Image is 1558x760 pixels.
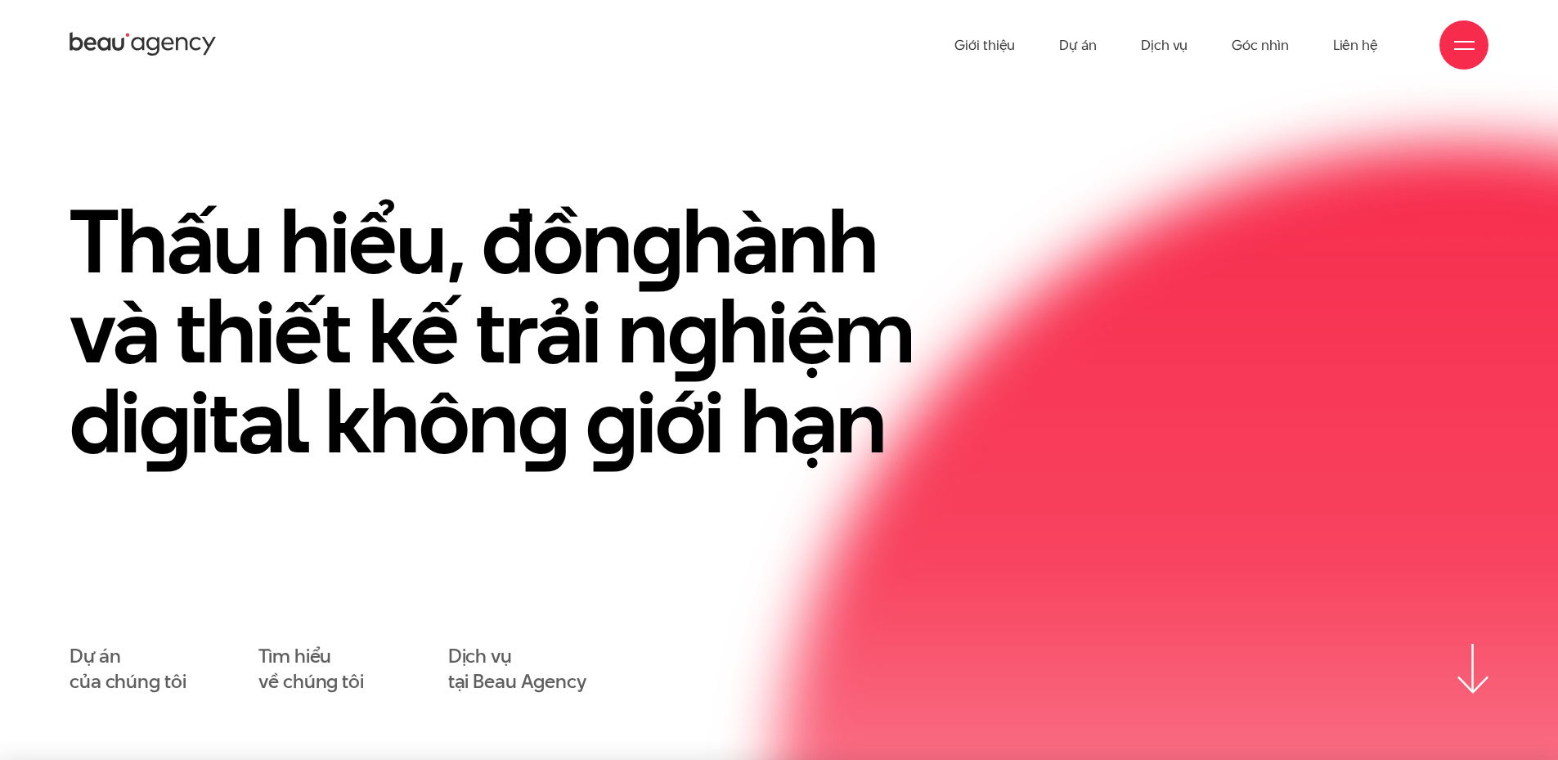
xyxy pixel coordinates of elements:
en: g [631,180,682,303]
en: g [518,360,568,483]
a: Dự áncủa chúng tôi [70,644,186,695]
en: g [586,360,636,483]
a: Dịch vụtại Beau Agency [448,644,586,695]
en: g [667,270,718,393]
h1: Thấu hiểu, đồn hành và thiết kế trải n hiệm di ital khôn iới hạn [70,196,969,466]
a: Tìm hiểuvề chúng tôi [258,644,364,695]
en: g [139,360,190,483]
